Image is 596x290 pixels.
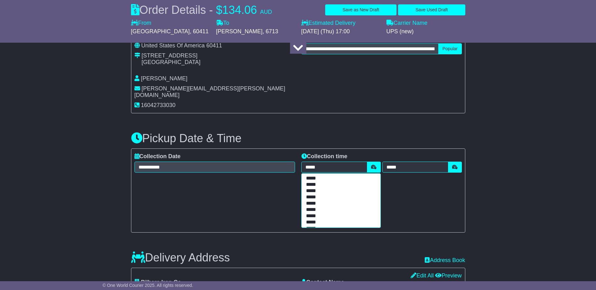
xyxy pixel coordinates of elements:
[263,28,278,35] span: , 6713
[386,20,428,27] label: Carrier Name
[425,257,465,263] a: Address Book
[131,132,465,145] h3: Pickup Date & Time
[134,85,285,99] span: [PERSON_NAME][EMAIL_ADDRESS][PERSON_NAME][DOMAIN_NAME]
[131,251,230,264] h3: Delivery Address
[141,102,176,108] span: 16042733030
[142,52,200,59] div: [STREET_ADDRESS]
[134,153,181,160] label: Collection Date
[222,3,257,16] span: 134.06
[386,28,465,35] div: UPS (new)
[301,279,344,286] label: Contact Name
[142,59,200,66] div: [GEOGRAPHIC_DATA]
[325,4,396,15] button: Save as New Draft
[131,20,151,27] label: From
[216,3,222,16] span: $
[216,20,229,27] label: To
[301,28,380,35] div: [DATE] (Thu) 17:00
[260,9,272,15] span: AUD
[411,272,434,279] a: Edit All
[435,272,462,279] a: Preview
[301,153,347,160] label: Collection time
[102,283,193,288] span: © One World Courier 2025. All rights reserved.
[131,3,272,17] div: Order Details -
[398,4,465,15] button: Save Used Draft
[301,20,380,27] label: Estimated Delivery
[131,28,190,35] span: [GEOGRAPHIC_DATA]
[141,75,188,82] span: [PERSON_NAME]
[216,28,263,35] span: [PERSON_NAME]
[190,28,209,35] span: , 60411
[141,279,181,285] span: Pilbara Iron Co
